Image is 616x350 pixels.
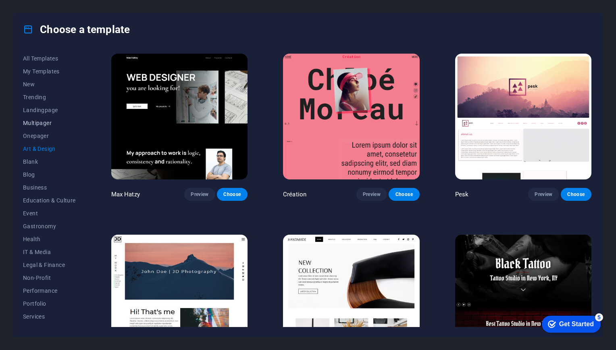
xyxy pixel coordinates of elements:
button: Art & Design [23,142,76,155]
p: Max Hatzy [111,190,140,198]
button: My Templates [23,65,76,78]
button: Performance [23,284,76,297]
button: New [23,78,76,91]
span: Business [23,184,76,191]
span: Choose [567,191,585,198]
span: Trending [23,94,76,100]
span: Performance [23,287,76,294]
span: IT & Media [23,249,76,255]
button: Choose [561,188,591,201]
span: Onepager [23,133,76,139]
button: Portfolio [23,297,76,310]
button: Preview [184,188,215,201]
span: Portfolio [23,300,76,307]
div: Get Started [24,9,58,16]
span: Services [23,313,76,320]
span: Event [23,210,76,217]
span: Legal & Finance [23,262,76,268]
button: Health [23,233,76,246]
span: Multipager [23,120,76,126]
img: Max Hatzy [111,54,248,179]
button: Sports & Beauty [23,323,76,336]
span: Choose [223,191,241,198]
button: IT & Media [23,246,76,258]
p: Pesk [455,190,469,198]
button: Legal & Finance [23,258,76,271]
button: Choose [389,188,419,201]
span: New [23,81,76,87]
span: Preview [535,191,552,198]
p: Création [283,190,306,198]
span: Health [23,236,76,242]
div: Get Started 5 items remaining, 0% complete [6,4,65,21]
h4: Choose a template [23,23,130,36]
button: Business [23,181,76,194]
button: Onepager [23,129,76,142]
button: Landingpage [23,104,76,117]
span: All Templates [23,55,76,62]
img: Création [283,54,419,179]
span: Non-Profit [23,275,76,281]
span: Choose [395,191,413,198]
span: Preview [363,191,381,198]
span: Art & Design [23,146,76,152]
button: Blog [23,168,76,181]
div: 5 [60,2,68,10]
button: Gastronomy [23,220,76,233]
button: Preview [528,188,559,201]
button: Blank [23,155,76,168]
span: Sports & Beauty [23,326,76,333]
span: Blank [23,158,76,165]
button: Choose [217,188,248,201]
button: Multipager [23,117,76,129]
span: My Templates [23,68,76,75]
span: Gastronomy [23,223,76,229]
span: Blog [23,171,76,178]
img: Pesk [455,54,591,179]
button: Trending [23,91,76,104]
span: Education & Culture [23,197,76,204]
button: All Templates [23,52,76,65]
button: Event [23,207,76,220]
span: Landingpage [23,107,76,113]
button: Preview [356,188,387,201]
span: Preview [191,191,208,198]
button: Education & Culture [23,194,76,207]
button: Services [23,310,76,323]
button: Non-Profit [23,271,76,284]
